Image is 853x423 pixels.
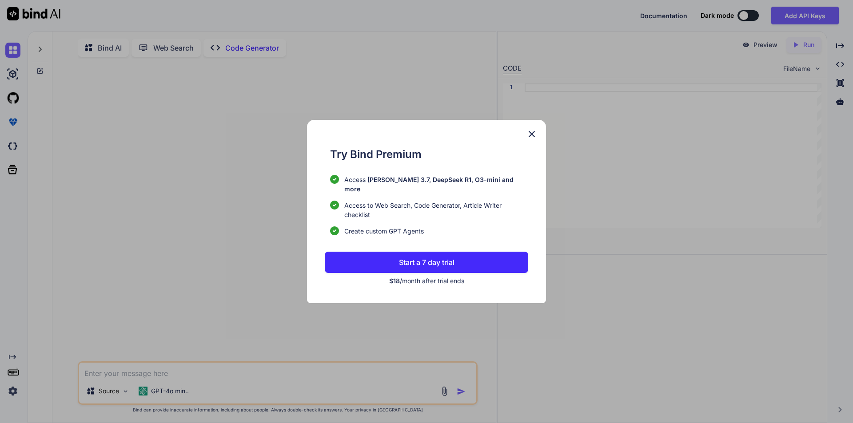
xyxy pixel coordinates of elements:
[330,201,339,210] img: checklist
[344,201,528,219] span: Access to Web Search, Code Generator, Article Writer checklist
[344,176,514,193] span: [PERSON_NAME] 3.7, DeepSeek R1, O3-mini and more
[526,129,537,139] img: close
[344,175,528,194] p: Access
[330,226,339,235] img: checklist
[399,257,454,268] p: Start a 7 day trial
[389,277,464,285] span: /month after trial ends
[344,226,424,236] span: Create custom GPT Agents
[325,252,528,273] button: Start a 7 day trial
[389,277,400,285] span: $18
[330,146,528,162] h1: Try Bind Premium
[330,175,339,184] img: checklist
